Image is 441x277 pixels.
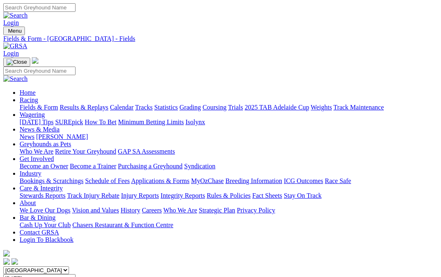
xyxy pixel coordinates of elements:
[32,57,38,64] img: logo-grsa-white.png
[154,104,178,111] a: Statistics
[160,192,205,199] a: Integrity Reports
[3,67,76,75] input: Search
[20,163,438,170] div: Get Involved
[184,163,215,170] a: Syndication
[20,214,56,221] a: Bar & Dining
[20,148,438,155] div: Greyhounds as Pets
[20,104,438,111] div: Racing
[3,50,19,57] a: Login
[20,229,59,236] a: Contact GRSA
[3,42,27,50] img: GRSA
[20,104,58,111] a: Fields & Form
[118,163,183,170] a: Purchasing a Greyhound
[20,170,41,177] a: Industry
[191,177,224,184] a: MyOzChase
[20,118,53,125] a: [DATE] Tips
[121,192,159,199] a: Injury Reports
[3,75,28,83] img: Search
[237,207,275,214] a: Privacy Policy
[252,192,282,199] a: Fact Sheets
[325,177,351,184] a: Race Safe
[284,177,323,184] a: ICG Outcomes
[20,126,60,133] a: News & Media
[131,177,189,184] a: Applications & Forms
[3,250,10,257] img: logo-grsa-white.png
[85,118,117,125] a: How To Bet
[11,258,18,265] img: twitter.svg
[284,192,321,199] a: Stay On Track
[163,207,197,214] a: Who We Are
[20,207,70,214] a: We Love Our Dogs
[72,207,119,214] a: Vision and Values
[36,133,88,140] a: [PERSON_NAME]
[110,104,134,111] a: Calendar
[120,207,140,214] a: History
[20,221,71,228] a: Cash Up Your Club
[225,177,282,184] a: Breeding Information
[55,118,83,125] a: SUREpick
[55,148,116,155] a: Retire Your Greyhound
[311,104,332,111] a: Weights
[3,3,76,12] input: Search
[3,35,438,42] a: Fields & Form - [GEOGRAPHIC_DATA] - Fields
[20,192,65,199] a: Stewards Reports
[3,12,28,19] img: Search
[20,148,53,155] a: Who We Are
[20,199,36,206] a: About
[67,192,119,199] a: Track Injury Rebate
[20,192,438,199] div: Care & Integrity
[70,163,116,170] a: Become a Trainer
[3,58,30,67] button: Toggle navigation
[20,118,438,126] div: Wagering
[245,104,309,111] a: 2025 TAB Adelaide Cup
[20,96,38,103] a: Racing
[3,258,10,265] img: facebook.svg
[203,104,227,111] a: Coursing
[207,192,251,199] a: Rules & Policies
[20,177,83,184] a: Bookings & Scratchings
[20,236,73,243] a: Login To Blackbook
[85,177,129,184] a: Schedule of Fees
[72,221,173,228] a: Chasers Restaurant & Function Centre
[20,111,45,118] a: Wagering
[20,207,438,214] div: About
[20,163,68,170] a: Become an Owner
[199,207,235,214] a: Strategic Plan
[20,89,36,96] a: Home
[180,104,201,111] a: Grading
[20,133,34,140] a: News
[185,118,205,125] a: Isolynx
[60,104,108,111] a: Results & Replays
[142,207,162,214] a: Careers
[20,141,71,147] a: Greyhounds as Pets
[20,177,438,185] div: Industry
[8,28,22,34] span: Menu
[334,104,384,111] a: Track Maintenance
[3,27,25,35] button: Toggle navigation
[118,118,184,125] a: Minimum Betting Limits
[118,148,175,155] a: GAP SA Assessments
[135,104,153,111] a: Tracks
[20,155,54,162] a: Get Involved
[7,59,27,65] img: Close
[3,19,19,26] a: Login
[20,185,63,192] a: Care & Integrity
[228,104,243,111] a: Trials
[20,221,438,229] div: Bar & Dining
[20,133,438,141] div: News & Media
